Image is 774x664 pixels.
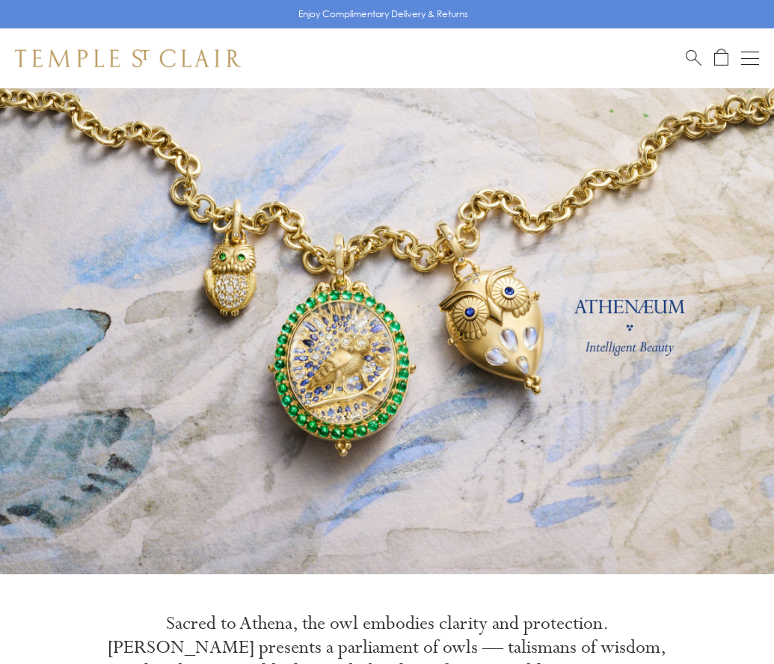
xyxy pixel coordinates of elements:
p: Enjoy Complimentary Delivery & Returns [298,7,468,22]
button: Open navigation [741,49,759,67]
img: Temple St. Clair [15,49,241,67]
a: Search [686,49,701,67]
a: Open Shopping Bag [714,49,728,67]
